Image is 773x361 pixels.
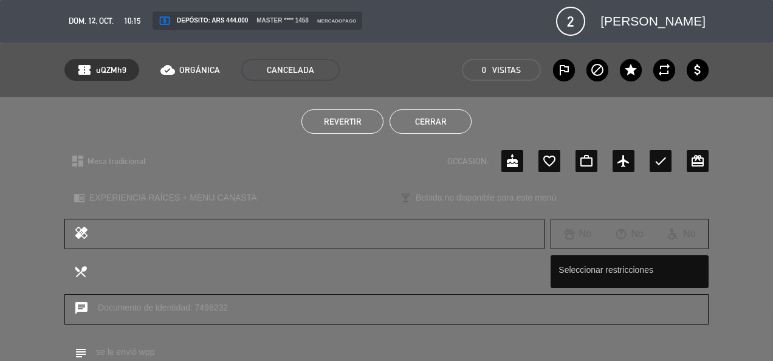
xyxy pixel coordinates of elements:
span: dom. 12, oct. [69,15,114,28]
button: Revertir [301,109,383,134]
i: chat [74,301,89,318]
i: work_outline [579,154,594,168]
span: uQZMh9 [96,63,126,77]
i: card_giftcard [690,154,705,168]
i: block [590,63,605,77]
span: ORGÁNICA [179,63,220,77]
i: favorite_border [542,154,557,168]
i: subject [74,346,87,359]
i: chrome_reader_mode [74,192,85,204]
div: No [551,226,603,242]
span: CANCELADA [241,59,340,81]
i: local_atm [159,15,171,27]
i: local_bar [400,192,411,204]
span: Revertir [324,117,362,126]
span: 10:15 [124,15,140,28]
span: EXPERIENCIA RAÍCES + MENU CANASTA [89,191,257,205]
span: [PERSON_NAME] [600,11,706,32]
div: Documento de identidad: 7498232 [64,294,709,325]
span: Bebida no disponible para este menú [416,191,556,205]
span: confirmation_number [77,63,92,77]
i: cake [505,154,520,168]
i: healing [74,225,89,242]
span: OCCASION: [447,154,489,168]
i: dashboard [70,154,85,168]
i: star [624,63,638,77]
i: local_dining [74,264,87,278]
i: airplanemode_active [616,154,631,168]
div: No [603,226,656,242]
em: Visitas [492,63,521,77]
i: cloud_done [160,63,175,77]
button: Cerrar [390,109,472,134]
div: No [656,226,708,242]
span: 2 [556,7,585,36]
span: Depósito: ARS 444.000 [159,15,248,27]
span: Mesa tradicional [88,154,146,168]
i: repeat [657,63,672,77]
i: attach_money [690,63,705,77]
span: mercadopago [317,17,356,25]
i: outlined_flag [557,63,571,77]
span: 0 [482,63,486,77]
i: check [653,154,668,168]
